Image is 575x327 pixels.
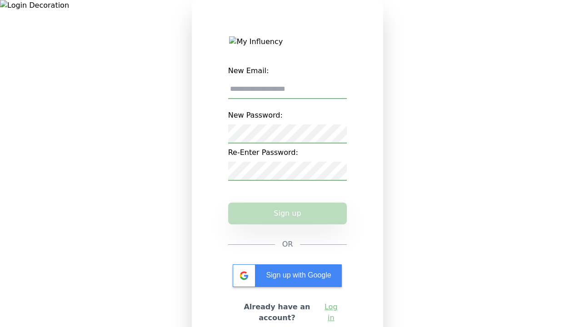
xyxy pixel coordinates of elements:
[233,264,342,287] div: Sign up with Google
[228,62,347,80] label: New Email:
[228,203,347,224] button: Sign up
[235,302,319,323] h2: Already have an account?
[266,271,331,279] span: Sign up with Google
[229,36,345,47] img: My Influency
[322,302,340,323] a: Log in
[228,144,347,162] label: Re-Enter Password:
[228,106,347,124] label: New Password:
[282,239,293,250] span: OR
